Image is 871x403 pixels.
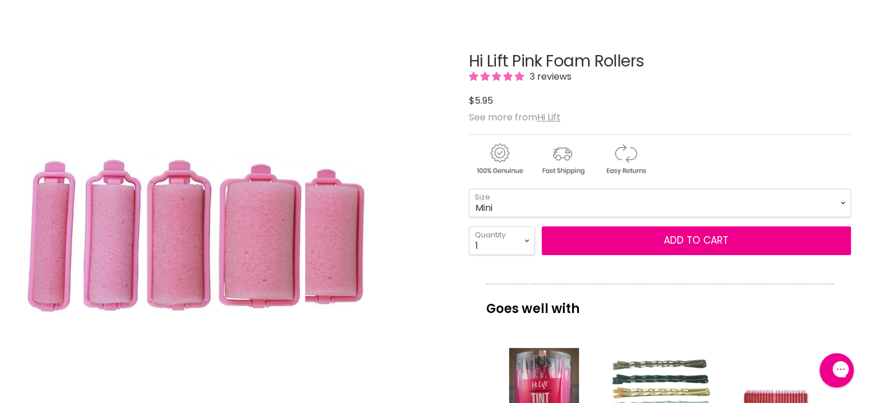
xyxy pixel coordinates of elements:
[469,226,535,255] select: Quantity
[537,111,561,124] a: Hi Lift
[526,70,572,83] span: 3 reviews
[814,349,860,392] iframe: Gorgias live chat messenger
[595,142,656,177] img: returns.gif
[469,111,561,124] span: See more from
[469,70,526,83] span: 5.00 stars
[664,233,728,247] span: Add to cart
[469,142,530,177] img: genuine.gif
[469,94,493,107] span: $5.95
[532,142,593,177] img: shipping.gif
[486,284,834,322] p: Goes well with
[469,53,851,71] h1: Hi Lift Pink Foam Rollers
[542,226,851,255] button: Add to cart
